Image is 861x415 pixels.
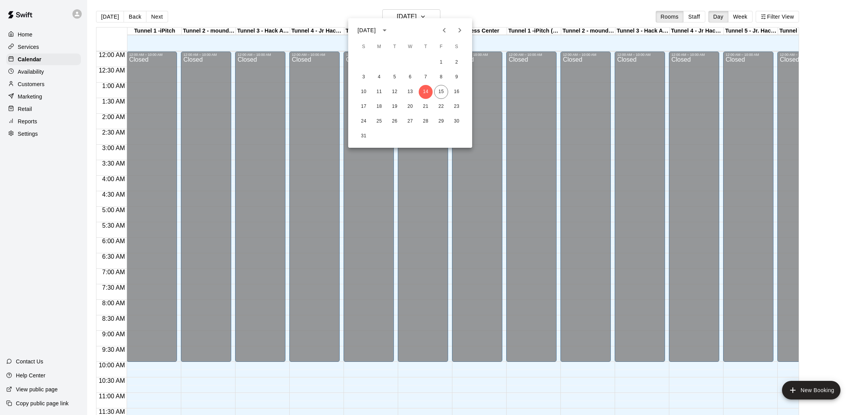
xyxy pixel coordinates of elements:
button: 10 [357,85,371,99]
button: 16 [450,85,464,99]
button: 21 [419,100,433,114]
button: 31 [357,129,371,143]
button: 29 [434,114,448,128]
button: 8 [434,70,448,84]
button: 30 [450,114,464,128]
span: Thursday [419,39,433,55]
button: 13 [403,85,417,99]
div: [DATE] [357,26,376,35]
button: 24 [357,114,371,128]
button: 9 [450,70,464,84]
button: 28 [419,114,433,128]
span: Monday [372,39,386,55]
button: Next month [452,22,467,38]
button: 14 [419,85,433,99]
button: 20 [403,100,417,114]
button: 27 [403,114,417,128]
button: 11 [372,85,386,99]
button: 23 [450,100,464,114]
span: Saturday [450,39,464,55]
button: 2 [450,55,464,69]
button: 25 [372,114,386,128]
button: 5 [388,70,402,84]
button: 6 [403,70,417,84]
button: 7 [419,70,433,84]
button: 1 [434,55,448,69]
span: Tuesday [388,39,402,55]
button: 15 [434,85,448,99]
button: 12 [388,85,402,99]
button: 3 [357,70,371,84]
span: Sunday [357,39,371,55]
button: calendar view is open, switch to year view [378,24,391,37]
span: Wednesday [403,39,417,55]
button: 22 [434,100,448,114]
button: 18 [372,100,386,114]
button: 26 [388,114,402,128]
button: Previous month [437,22,452,38]
button: 19 [388,100,402,114]
button: 4 [372,70,386,84]
span: Friday [434,39,448,55]
button: 17 [357,100,371,114]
